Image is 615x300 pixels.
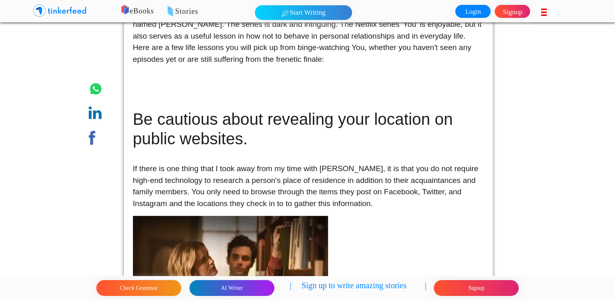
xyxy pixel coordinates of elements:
[96,280,181,296] button: Check Grammar
[290,279,426,297] p: | Sign up to write amazing stories |
[133,7,484,65] p: Web series titled "You" is a psychological thriller that contains a hauntingly gorgeous lead char...
[434,280,519,296] button: Signup
[133,90,484,148] h1: Be cautious about revealing your location on public websites.
[455,5,491,18] a: Login
[189,280,274,296] button: AI Writer
[89,82,103,96] img: whatsapp.png
[133,152,484,210] p: If there is one thing that I took away from my time with [PERSON_NAME], it is that you do not req...
[495,5,530,18] a: Signup
[142,6,413,17] p: Stories
[110,6,380,17] p: eBooks
[255,5,352,20] button: Start Writing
